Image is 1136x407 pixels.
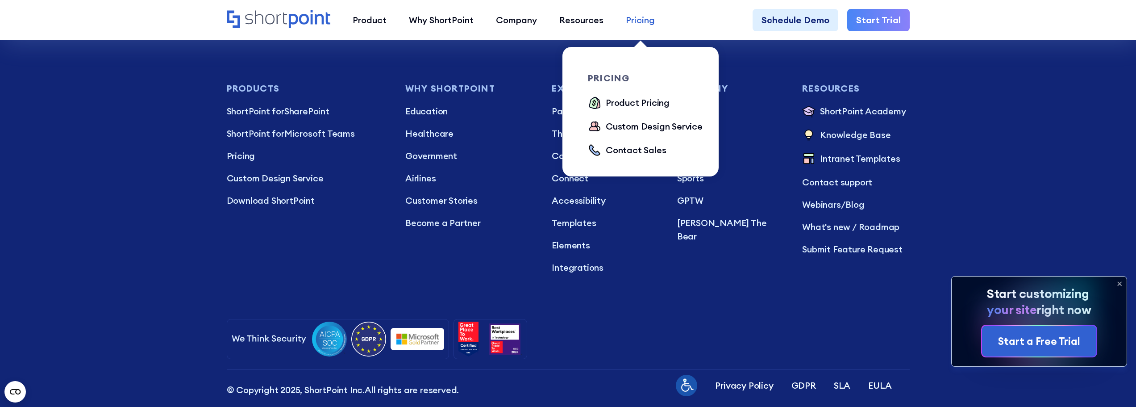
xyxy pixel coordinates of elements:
span: ShortPoint for [227,105,284,117]
a: Privacy Policy [715,379,773,392]
a: GPTW [677,194,784,207]
div: Start a Free Trial [998,334,1080,349]
a: Knowledge Base [802,128,909,143]
div: Company [496,13,537,27]
a: Webinars [802,199,841,210]
a: Download ShortPoint [227,194,388,207]
a: ShortPoint Academy [802,105,909,119]
div: Product Pricing [606,96,670,109]
a: Integrations [552,261,659,274]
a: Resources [548,9,615,31]
a: Start Trial [847,9,910,31]
a: SLA [834,379,850,392]
a: Pricing [227,149,388,163]
p: Copy & Paste [552,149,659,163]
h3: Why Shortpoint [405,84,534,93]
a: Education [405,105,534,118]
a: Submit Feature Request [802,243,909,256]
a: Government [405,149,534,163]
div: Contact Sales [606,143,666,157]
span: ShortPoint for [227,128,284,139]
a: Security [677,127,784,140]
a: Custom Design Service [588,120,703,134]
div: Custom Design Service [606,120,703,133]
h3: Products [227,84,388,93]
p: Knowledge Base [820,128,890,143]
p: / [802,198,909,211]
a: Contact support [802,176,909,189]
span: © Copyright 2025, ShortPoint Inc. [227,384,365,395]
a: About us [677,105,784,118]
a: Intranet Templates [802,152,909,167]
div: Product [353,13,387,27]
a: [PERSON_NAME] The Bear [677,216,784,243]
a: Elements [552,239,659,252]
a: Custom Design Service [227,172,388,185]
a: Airlines [405,172,534,185]
a: Schedule Demo [753,9,838,31]
a: Company [485,9,548,31]
p: Microsoft Teams [227,127,388,140]
h3: Company [677,84,784,93]
p: All rights are reserved. [227,383,459,397]
a: Templates [552,216,659,230]
h3: Explore [552,84,659,93]
p: Intranet Templates [820,152,900,167]
a: GDPR [791,379,816,392]
div: Why ShortPoint [409,13,474,27]
a: Product [341,9,398,31]
h3: Resources [802,84,909,93]
a: ShortPoint forSharePoint [227,105,388,118]
a: EULA [868,379,891,392]
p: ShortPoint Academy [820,105,906,119]
a: Pricing [615,9,666,31]
p: SharePoint [227,105,388,118]
a: Healthcare [405,127,534,140]
a: Start a Free Trial [982,326,1096,357]
a: Theme Builder [552,127,659,140]
a: Customer Stories [405,194,534,207]
p: What's new / Roadmap [802,220,909,234]
button: Open CMP widget [4,381,26,403]
a: Why ShortPoint [398,9,485,31]
a: Sports [677,172,784,185]
a: Blog [845,199,864,210]
a: Become a Partner [405,216,534,230]
a: Connect [552,172,659,185]
a: Product Pricing [588,96,670,111]
div: pricing [588,74,713,83]
a: Careers [677,149,784,163]
a: Page Builder [552,105,659,118]
a: Accessibility [552,194,659,207]
iframe: Chat Widget [1091,364,1136,407]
